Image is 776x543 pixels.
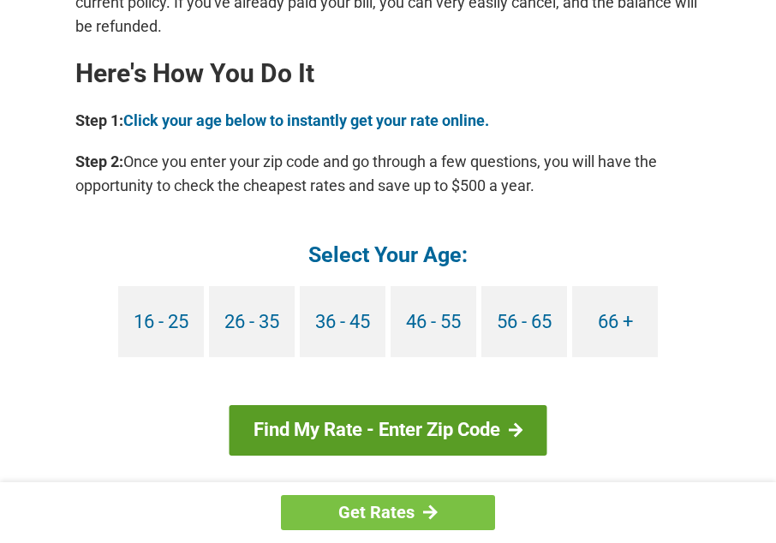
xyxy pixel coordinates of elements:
a: 16 - 25 [118,286,204,357]
h4: Select Your Age: [75,241,701,269]
a: 46 - 55 [391,286,476,357]
a: Click your age below to instantly get your rate online. [123,111,489,129]
b: Step 1: [75,111,123,129]
a: 36 - 45 [300,286,385,357]
b: Step 2: [75,152,123,170]
a: Get Rates [281,495,495,530]
a: Find My Rate - Enter Zip Code [230,405,547,455]
a: 66 + [572,286,658,357]
a: 56 - 65 [481,286,567,357]
h2: Here's How You Do It [75,60,701,87]
a: 26 - 35 [209,286,295,357]
p: Once you enter your zip code and go through a few questions, you will have the opportunity to che... [75,150,701,198]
